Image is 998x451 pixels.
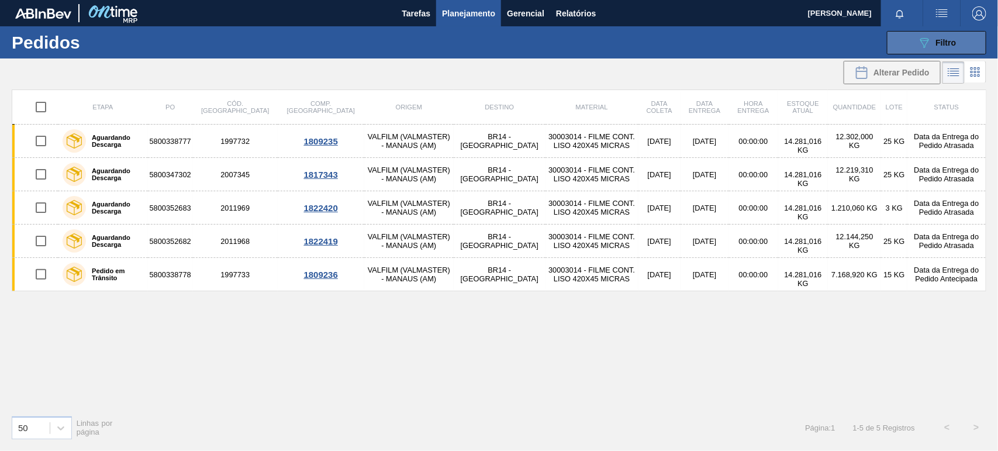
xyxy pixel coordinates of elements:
td: Data da Entrega do Pedido Atrasada [907,158,986,191]
td: 30003014 - FILME CONT. LISO 420X45 MICRAS [545,158,638,191]
td: 5800338777 [148,125,193,158]
button: < [933,413,962,442]
td: 7.168,920 KG [828,258,880,291]
td: 5800347302 [148,158,193,191]
div: Visão em Cards [965,61,986,84]
span: Cód. [GEOGRAPHIC_DATA] [201,100,269,114]
td: 15 KG [881,258,907,291]
span: 14.281,016 KG [785,170,822,188]
span: 1 - 5 de 5 Registros [853,424,915,432]
td: VALFILM (VALMASTER) - MANAUS (AM) [364,125,454,158]
td: 12.219,310 KG [828,158,880,191]
td: [DATE] [681,125,729,158]
label: Aguardando Descarga [86,201,143,215]
div: 1822420 [279,203,362,213]
td: 3 KG [881,191,907,225]
span: Gerencial [507,6,544,20]
td: VALFILM (VALMASTER) - MANAUS (AM) [364,191,454,225]
label: Aguardando Descarga [86,134,143,148]
td: [DATE] [681,191,729,225]
td: 25 KG [881,125,907,158]
td: Data da Entrega do Pedido Antecipada [907,258,986,291]
div: 1809236 [279,270,362,280]
span: Estoque atual [787,100,819,114]
img: TNhmsLtSVTkK8tSr43FrP2fwEKptu5GPRR3wAAAABJRU5ErkJggg== [15,8,71,19]
td: 00:00:00 [729,225,778,258]
td: 25 KG [881,225,907,258]
span: Status [934,104,959,111]
span: Linhas por página [77,419,113,436]
span: 14.281,016 KG [785,270,822,288]
span: Relatórios [556,6,596,20]
span: 14.281,016 KG [785,237,822,254]
label: Aguardando Descarga [86,234,143,248]
td: 1.210,060 KG [828,191,880,225]
td: BR14 - [GEOGRAPHIC_DATA] [454,191,545,225]
td: VALFILM (VALMASTER) - MANAUS (AM) [364,158,454,191]
td: BR14 - [GEOGRAPHIC_DATA] [454,125,545,158]
span: Lote [886,104,903,111]
span: Comp. [GEOGRAPHIC_DATA] [287,100,355,114]
td: 25 KG [881,158,907,191]
span: Hora Entrega [738,100,769,114]
span: Origem [396,104,422,111]
td: Data da Entrega do Pedido Atrasada [907,225,986,258]
img: userActions [935,6,949,20]
div: 1822419 [279,236,362,246]
td: VALFILM (VALMASTER) - MANAUS (AM) [364,225,454,258]
td: 00:00:00 [729,125,778,158]
td: 30003014 - FILME CONT. LISO 420X45 MICRAS [545,191,638,225]
img: Logout [972,6,986,20]
td: 30003014 - FILME CONT. LISO 420X45 MICRAS [545,225,638,258]
td: 30003014 - FILME CONT. LISO 420X45 MICRAS [545,125,638,158]
span: 14.281,016 KG [785,204,822,221]
td: Data da Entrega do Pedido Atrasada [907,125,986,158]
div: 1809235 [279,136,362,146]
h1: Pedidos [12,36,183,49]
div: 50 [18,423,28,433]
button: Filtro [887,31,986,54]
td: 1997733 [193,258,278,291]
td: [DATE] [638,258,681,291]
a: Aguardando Descarga58003526822011968VALFILM (VALMASTER) - MANAUS (AM)BR14 - [GEOGRAPHIC_DATA]3000... [12,225,986,258]
td: [DATE] [681,158,729,191]
td: [DATE] [681,258,729,291]
div: Alterar Pedido [844,61,941,84]
span: Página : 1 [805,424,835,432]
a: Aguardando Descarga58003526832011969VALFILM (VALMASTER) - MANAUS (AM)BR14 - [GEOGRAPHIC_DATA]3000... [12,191,986,225]
button: Notificações [881,5,918,22]
td: 5800338778 [148,258,193,291]
span: Planejamento [442,6,495,20]
span: Quantidade [833,104,876,111]
span: Alterar Pedido [873,68,930,77]
td: VALFILM (VALMASTER) - MANAUS (AM) [364,258,454,291]
span: Data coleta [647,100,672,114]
div: Visão em Lista [942,61,965,84]
td: 00:00:00 [729,158,778,191]
span: 14.281,016 KG [785,137,822,154]
label: Pedido em Trânsito [86,267,143,281]
td: 00:00:00 [729,191,778,225]
td: 5800352682 [148,225,193,258]
label: Aguardando Descarga [86,167,143,181]
td: 1997732 [193,125,278,158]
td: [DATE] [638,158,681,191]
span: Etapa [92,104,113,111]
td: BR14 - [GEOGRAPHIC_DATA] [454,258,545,291]
td: 2011969 [193,191,278,225]
span: Filtro [936,38,956,47]
td: 5800352683 [148,191,193,225]
td: [DATE] [681,225,729,258]
td: 30003014 - FILME CONT. LISO 420X45 MICRAS [545,258,638,291]
td: [DATE] [638,225,681,258]
span: Material [576,104,608,111]
button: > [962,413,991,442]
a: Aguardando Descarga58003473022007345VALFILM (VALMASTER) - MANAUS (AM)BR14 - [GEOGRAPHIC_DATA]3000... [12,158,986,191]
a: Aguardando Descarga58003387771997732VALFILM (VALMASTER) - MANAUS (AM)BR14 - [GEOGRAPHIC_DATA]3000... [12,125,986,158]
td: [DATE] [638,125,681,158]
td: 2011968 [193,225,278,258]
td: Data da Entrega do Pedido Atrasada [907,191,986,225]
span: Data entrega [689,100,720,114]
td: BR14 - [GEOGRAPHIC_DATA] [454,158,545,191]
